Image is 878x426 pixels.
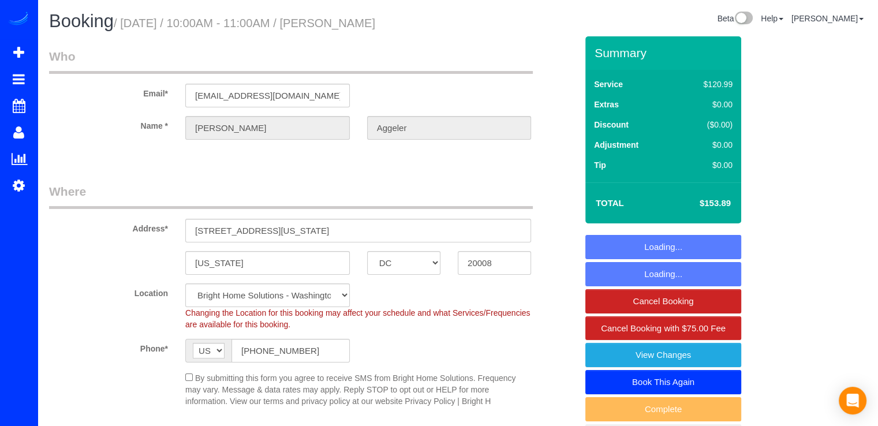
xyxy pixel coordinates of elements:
label: Name * [40,116,177,132]
legend: Where [49,183,533,209]
input: Phone* [231,339,350,363]
h4: $153.89 [665,199,731,208]
label: Location [40,283,177,299]
a: Cancel Booking [585,289,741,313]
div: $0.00 [679,99,733,110]
input: City* [185,251,350,275]
img: New interface [734,12,753,27]
div: $0.00 [679,159,733,171]
small: / [DATE] / 10:00AM - 11:00AM / [PERSON_NAME] [114,17,375,29]
input: First Name* [185,116,350,140]
input: Email* [185,84,350,107]
label: Adjustment [594,139,638,151]
div: $120.99 [679,79,733,90]
label: Phone* [40,339,177,354]
a: Cancel Booking with $75.00 Fee [585,316,741,341]
a: Book This Again [585,370,741,394]
span: Cancel Booking with $75.00 Fee [601,323,726,333]
img: Automaid Logo [7,12,30,28]
legend: Who [49,48,533,74]
label: Tip [594,159,606,171]
a: Beta [717,14,753,23]
label: Email* [40,84,177,99]
label: Address* [40,219,177,234]
a: Help [761,14,783,23]
label: Discount [594,119,629,130]
a: View Changes [585,343,741,367]
input: Zip Code* [458,251,531,275]
span: Changing the Location for this booking may affect your schedule and what Services/Frequencies are... [185,308,530,329]
input: Last Name* [367,116,532,140]
h3: Summary [595,46,735,59]
div: $0.00 [679,139,733,151]
label: Extras [594,99,619,110]
label: Service [594,79,623,90]
span: By submitting this form you agree to receive SMS from Bright Home Solutions. Frequency may vary. ... [185,373,515,406]
div: Open Intercom Messenger [839,387,866,414]
span: Booking [49,11,114,31]
strong: Total [596,198,624,208]
div: ($0.00) [679,119,733,130]
a: [PERSON_NAME] [791,14,864,23]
